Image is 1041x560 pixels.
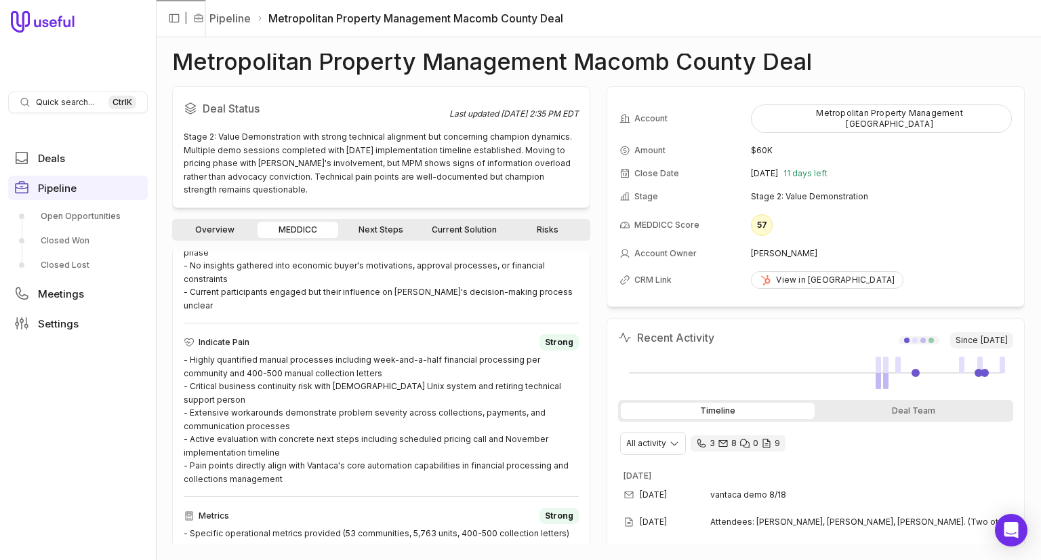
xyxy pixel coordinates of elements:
[950,332,1013,348] span: Since
[184,98,449,119] h2: Deal Status
[8,146,148,170] a: Deals
[817,403,1011,419] div: Deal Team
[184,353,579,485] div: - Highly quantified manual processes including week-and-a-half financial processing per community...
[424,222,505,238] a: Current Solution
[8,176,148,200] a: Pipeline
[751,271,903,289] a: View in [GEOGRAPHIC_DATA]
[760,108,1003,129] div: Metropolitan Property Management [GEOGRAPHIC_DATA]
[449,108,579,119] div: Last updated
[691,435,785,452] div: 3 calls and 8 email threads
[783,168,828,179] span: 11 days left
[634,220,699,231] span: MEDDICC Score
[184,130,579,197] div: Stage 2: Value Demonstration with strong technical alignment but concerning champion dynamics. Mu...
[618,329,714,346] h2: Recent Activity
[751,186,1012,207] td: Stage 2: Value Demonstration
[36,97,94,108] span: Quick search...
[8,254,148,276] a: Closed Lost
[751,214,773,236] div: 57
[184,334,579,351] div: Indicate Pain
[634,191,658,202] span: Stage
[209,10,251,26] a: Pipeline
[634,168,679,179] span: Close Date
[624,471,651,481] time: [DATE]
[184,508,579,524] div: Metrics
[38,183,77,193] span: Pipeline
[184,206,579,312] div: - President [PERSON_NAME] identified but signing authority and budget control remain unconfirmed ...
[8,205,148,276] div: Pipeline submenu
[751,140,1012,161] td: $60K
[545,337,573,348] span: Strong
[751,104,1012,133] button: Metropolitan Property Management [GEOGRAPHIC_DATA]
[341,222,421,238] a: Next Steps
[184,10,188,26] span: |
[981,335,1008,346] time: [DATE]
[995,514,1027,546] div: Open Intercom Messenger
[8,205,148,227] a: Open Opportunities
[634,113,668,124] span: Account
[8,311,148,336] a: Settings
[38,319,79,329] span: Settings
[508,222,588,238] a: Risks
[710,489,786,500] span: vantaca demo 8/18
[751,168,778,179] time: [DATE]
[258,222,338,238] a: MEDDICC
[8,281,148,306] a: Meetings
[621,403,815,419] div: Timeline
[501,108,579,119] time: [DATE] 2:35 PM EDT
[256,10,563,26] li: Metropolitan Property Management Macomb County Deal
[710,517,1008,527] span: Attendees: [PERSON_NAME], [PERSON_NAME], [PERSON_NAME]. (Two others in same room - did not intro ...
[634,145,666,156] span: Amount
[38,289,84,299] span: Meetings
[640,517,667,527] time: [DATE]
[634,275,672,285] span: CRM Link
[760,275,895,285] div: View in [GEOGRAPHIC_DATA]
[172,54,812,70] h1: Metropolitan Property Management Macomb County Deal
[175,222,255,238] a: Overview
[8,230,148,252] a: Closed Won
[634,248,697,259] span: Account Owner
[545,511,573,521] span: Strong
[164,8,184,28] button: Collapse sidebar
[38,153,65,163] span: Deals
[108,96,136,109] kbd: Ctrl K
[640,489,667,500] time: [DATE]
[751,243,1012,264] td: [PERSON_NAME]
